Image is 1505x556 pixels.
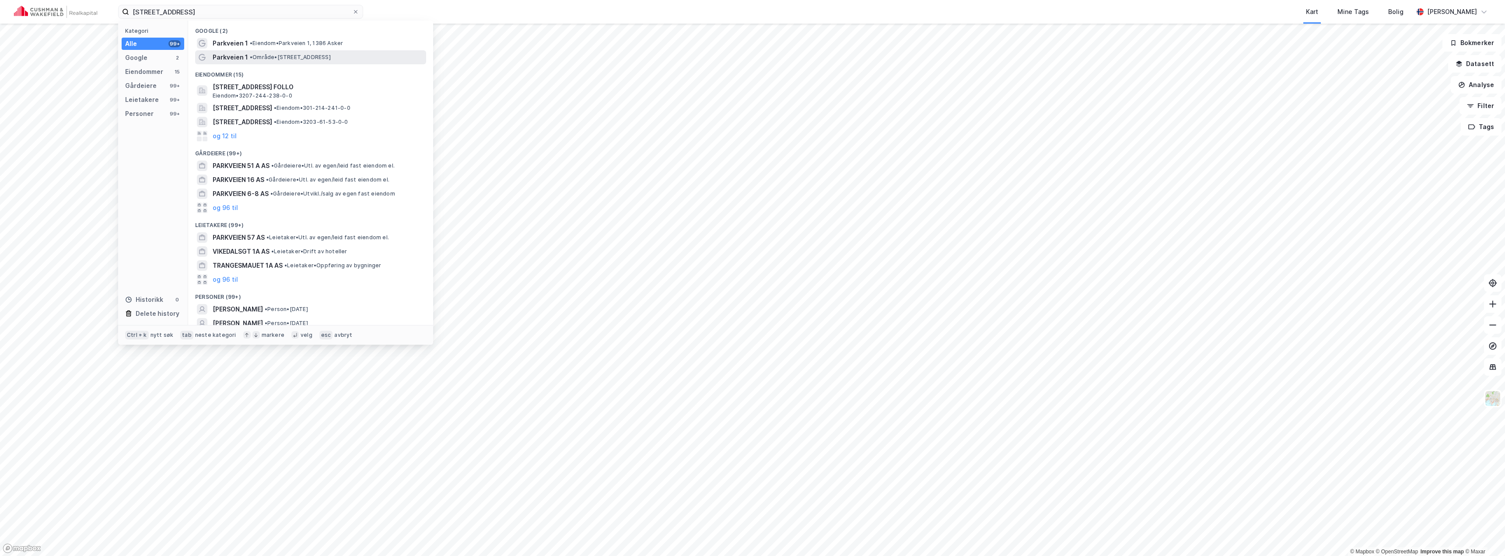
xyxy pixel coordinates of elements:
[174,54,181,61] div: 2
[188,64,433,80] div: Eiendommer (15)
[274,119,348,126] span: Eiendom • 3203-61-53-0-0
[1484,390,1501,407] img: Z
[1427,7,1477,17] div: [PERSON_NAME]
[213,161,269,171] span: PARKVEIEN 51 A AS
[213,274,238,285] button: og 96 til
[174,296,181,303] div: 0
[319,331,333,339] div: esc
[213,260,283,271] span: TRANGESMAUET 1A AS
[125,108,154,119] div: Personer
[1350,549,1374,555] a: Mapbox
[250,54,252,60] span: •
[271,248,274,255] span: •
[150,332,174,339] div: nytt søk
[168,96,181,103] div: 99+
[213,103,272,113] span: [STREET_ADDRESS]
[266,234,269,241] span: •
[125,80,157,91] div: Gårdeiere
[250,40,252,46] span: •
[1442,34,1501,52] button: Bokmerker
[213,318,263,329] span: [PERSON_NAME]
[213,175,264,185] span: PARKVEIEN 16 AS
[266,176,269,183] span: •
[1388,7,1403,17] div: Bolig
[168,82,181,89] div: 99+
[125,94,159,105] div: Leietakere
[1461,514,1505,556] iframe: Chat Widget
[250,40,343,47] span: Eiendom • Parkveien 1, 1386 Asker
[213,232,265,243] span: PARKVEIEN 57 AS
[3,543,41,553] a: Mapbox homepage
[270,190,273,197] span: •
[213,131,237,141] button: og 12 til
[265,320,267,326] span: •
[274,105,350,112] span: Eiendom • 301-214-241-0-0
[14,6,97,18] img: cushman-wakefield-realkapital-logo.202ea83816669bd177139c58696a8fa1.svg
[213,82,423,92] span: [STREET_ADDRESS] FOLLO
[284,262,381,269] span: Leietaker • Oppføring av bygninger
[213,304,263,315] span: [PERSON_NAME]
[213,189,269,199] span: PARKVEIEN 6-8 AS
[271,162,274,169] span: •
[213,117,272,127] span: [STREET_ADDRESS]
[1448,55,1501,73] button: Datasett
[213,246,269,257] span: VIKEDALSGT 1A AS
[284,262,287,269] span: •
[274,119,276,125] span: •
[188,143,433,159] div: Gårdeiere (99+)
[174,68,181,75] div: 15
[125,28,184,34] div: Kategori
[262,332,284,339] div: markere
[265,320,308,327] span: Person • [DATE]
[168,40,181,47] div: 99+
[270,190,395,197] span: Gårdeiere • Utvikl./salg av egen fast eiendom
[125,38,137,49] div: Alle
[125,331,149,339] div: Ctrl + k
[1451,76,1501,94] button: Analyse
[1421,549,1464,555] a: Improve this map
[188,215,433,231] div: Leietakere (99+)
[265,306,308,313] span: Person • [DATE]
[168,110,181,117] div: 99+
[213,52,248,63] span: Parkveien 1
[1337,7,1369,17] div: Mine Tags
[271,248,347,255] span: Leietaker • Drift av hoteller
[250,54,331,61] span: Område • [STREET_ADDRESS]
[1461,514,1505,556] div: Kontrollprogram for chat
[125,294,163,305] div: Historikk
[125,66,163,77] div: Eiendommer
[1306,7,1318,17] div: Kart
[1461,118,1501,136] button: Tags
[213,38,248,49] span: Parkveien 1
[188,21,433,36] div: Google (2)
[180,331,193,339] div: tab
[188,287,433,302] div: Personer (99+)
[271,162,395,169] span: Gårdeiere • Utl. av egen/leid fast eiendom el.
[129,5,352,18] input: Søk på adresse, matrikkel, gårdeiere, leietakere eller personer
[125,52,147,63] div: Google
[266,234,389,241] span: Leietaker • Utl. av egen/leid fast eiendom el.
[136,308,179,319] div: Delete history
[301,332,312,339] div: velg
[265,306,267,312] span: •
[213,203,238,213] button: og 96 til
[1459,97,1501,115] button: Filter
[213,92,292,99] span: Eiendom • 3207-244-238-0-0
[1376,549,1418,555] a: OpenStreetMap
[266,176,389,183] span: Gårdeiere • Utl. av egen/leid fast eiendom el.
[334,332,352,339] div: avbryt
[274,105,276,111] span: •
[195,332,236,339] div: neste kategori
